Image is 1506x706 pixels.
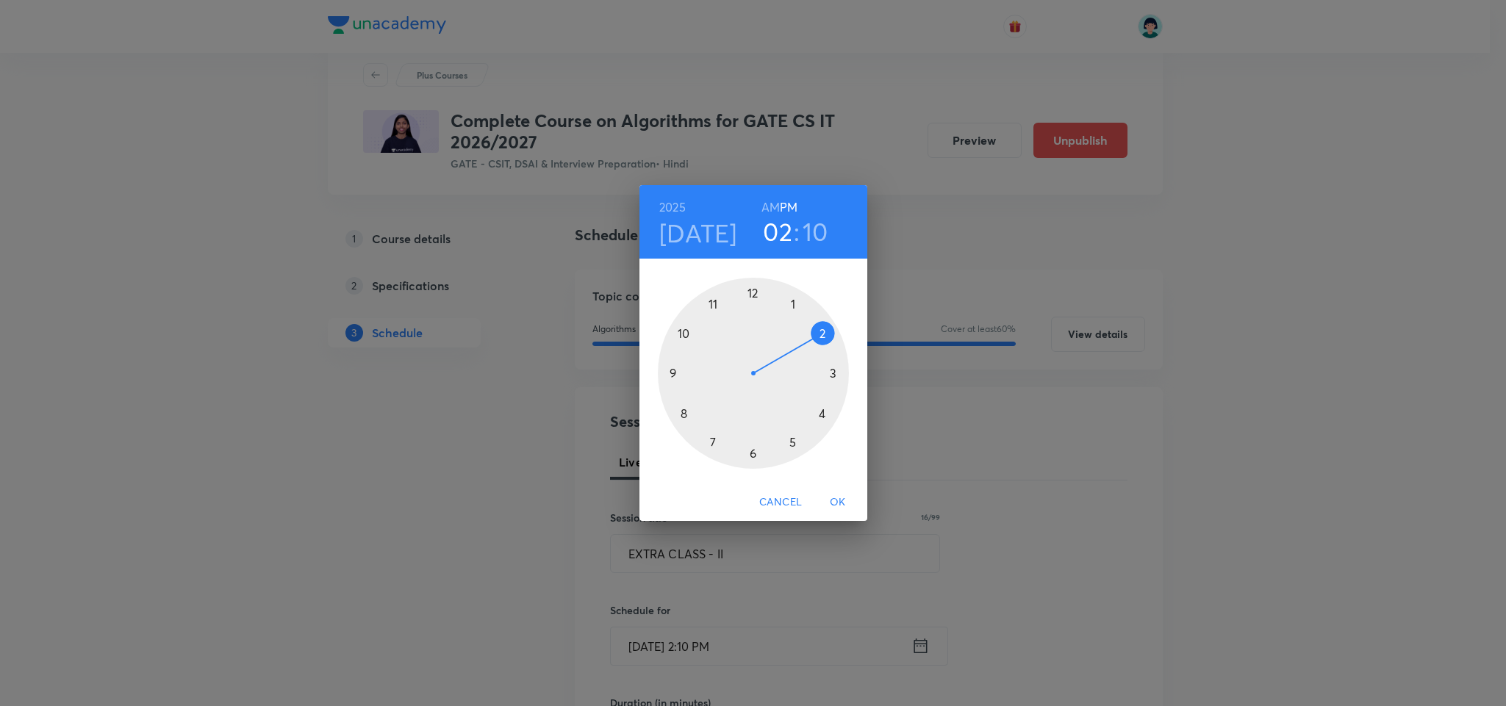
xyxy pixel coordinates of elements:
button: 2025 [659,197,686,217]
button: 10 [803,216,828,247]
button: PM [780,197,797,217]
span: OK [820,493,856,511]
button: [DATE] [659,217,737,248]
button: AM [761,197,780,217]
span: Cancel [759,493,802,511]
h3: : [794,216,800,247]
button: 02 [763,216,792,247]
button: OK [814,489,861,516]
button: Cancel [753,489,808,516]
